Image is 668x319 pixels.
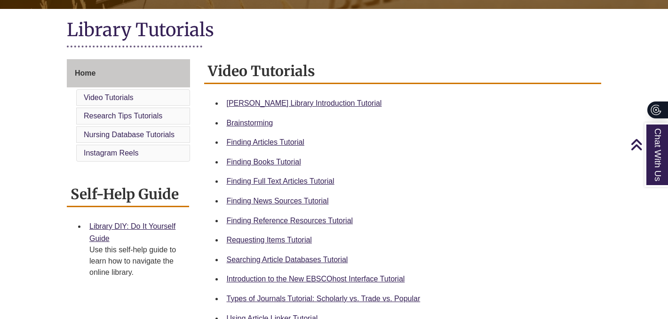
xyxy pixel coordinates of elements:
[227,217,353,225] a: Finding Reference Resources Tutorial
[89,244,182,278] div: Use this self-help guide to learn how to navigate the online library.
[84,131,175,139] a: Nursing Database Tutorials
[227,275,405,283] a: Introduction to the New EBSCOhost Interface Tutorial
[227,119,273,127] a: Brainstorming
[67,59,190,163] div: Guide Page Menu
[630,138,666,151] a: Back to Top
[67,18,601,43] h1: Library Tutorials
[227,236,312,244] a: Requesting Items Tutorial
[204,59,602,84] h2: Video Tutorials
[84,93,134,101] a: Video Tutorials
[227,197,329,205] a: Finding News Sources Tutorial
[227,177,334,185] a: Finding Full Text Articles Tutorial
[89,222,175,242] a: Library DIY: Do It Yourself Guide
[227,158,301,166] a: Finding Books Tutorial
[75,69,95,77] span: Home
[67,182,189,207] h2: Self-Help Guide
[227,256,348,264] a: Searching Article Databases Tutorial
[84,149,139,157] a: Instagram Reels
[227,295,421,303] a: Types of Journals Tutorial: Scholarly vs. Trade vs. Popular
[227,99,382,107] a: [PERSON_NAME] Library Introduction Tutorial
[67,59,190,87] a: Home
[227,138,304,146] a: Finding Articles Tutorial
[84,112,162,120] a: Research Tips Tutorials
